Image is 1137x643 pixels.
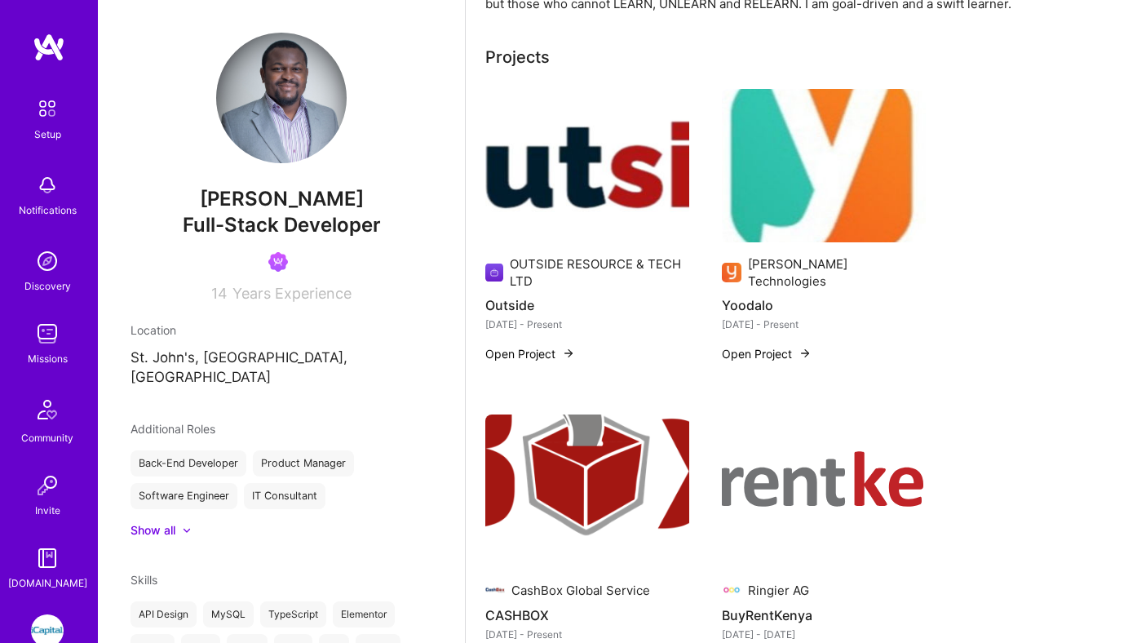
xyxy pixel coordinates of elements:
span: Years Experience [232,285,352,302]
div: [DOMAIN_NAME] [8,574,87,592]
img: Company logo [485,580,505,600]
p: St. John's, [GEOGRAPHIC_DATA], [GEOGRAPHIC_DATA] [131,348,432,388]
img: setup [30,91,64,126]
span: Additional Roles [131,422,215,436]
div: TypeScript [260,601,326,627]
img: Company logo [722,580,741,600]
img: Been on Mission [268,252,288,272]
div: Location [131,321,432,339]
img: arrow-right [562,347,575,360]
span: Full-Stack Developer [183,213,381,237]
img: CASHBOX [485,415,689,568]
div: Ringier AG [748,582,809,599]
div: MySQL [203,601,254,627]
div: Product Manager [253,450,354,477]
img: Company logo [485,263,503,282]
div: Software Engineer [131,483,237,509]
span: [PERSON_NAME] [131,187,432,211]
h4: Yoodalo [722,295,926,316]
div: Elementor [333,601,395,627]
div: Projects [485,45,550,69]
div: Back-End Developer [131,450,246,477]
button: Open Project [722,345,812,362]
div: [DATE] - Present [485,626,689,643]
div: Discovery [24,277,71,295]
div: [DATE] - Present [485,316,689,333]
div: IT Consultant [244,483,325,509]
h4: BuyRentKenya [722,605,926,626]
img: User Avatar [216,33,347,163]
span: 14 [211,285,228,302]
div: API Design [131,601,197,627]
img: discovery [31,245,64,277]
img: BuyRentKenya [722,415,926,568]
img: Company logo [722,263,741,282]
img: Outside [485,89,689,242]
img: guide book [31,542,64,574]
div: Notifications [19,202,77,219]
div: OUTSIDE RESOURCE & TECH LTD [510,255,689,290]
img: logo [33,33,65,62]
h4: Outside [485,295,689,316]
div: Community [21,429,73,446]
img: arrow-right [799,347,812,360]
img: bell [31,169,64,202]
span: Skills [131,573,157,587]
img: Invite [31,469,64,502]
div: [PERSON_NAME] Technologies [748,255,926,290]
div: [DATE] - [DATE] [722,626,926,643]
button: Open Project [485,345,575,362]
div: Invite [35,502,60,519]
div: Missions [28,350,68,367]
div: Setup [34,126,61,143]
img: Community [28,390,67,429]
h4: CASHBOX [485,605,689,626]
div: [DATE] - Present [722,316,926,333]
img: teamwork [31,317,64,350]
div: Show all [131,522,175,539]
div: CashBox Global Service [511,582,650,599]
img: Yoodalo [722,89,926,242]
